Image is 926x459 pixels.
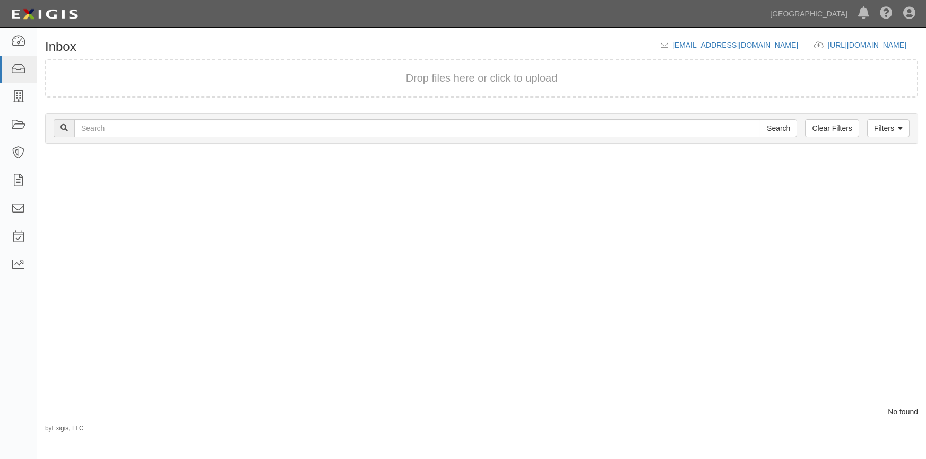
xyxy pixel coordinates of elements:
[52,425,84,432] a: Exigis, LLC
[672,41,798,49] a: [EMAIL_ADDRESS][DOMAIN_NAME]
[406,70,558,86] button: Drop files here or click to upload
[805,119,859,137] a: Clear Filters
[74,119,760,137] input: Search
[828,41,918,49] a: [URL][DOMAIN_NAME]
[37,407,926,417] div: No found
[765,3,853,24] a: [GEOGRAPHIC_DATA]
[8,5,81,24] img: logo-5460c22ac91f19d4615b14bd174203de0afe785f0fc80cf4dbbc73dc1793850b.png
[867,119,910,137] a: Filters
[45,40,76,54] h1: Inbox
[760,119,797,137] input: Search
[45,424,84,433] small: by
[880,7,893,20] i: Help Center - Complianz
